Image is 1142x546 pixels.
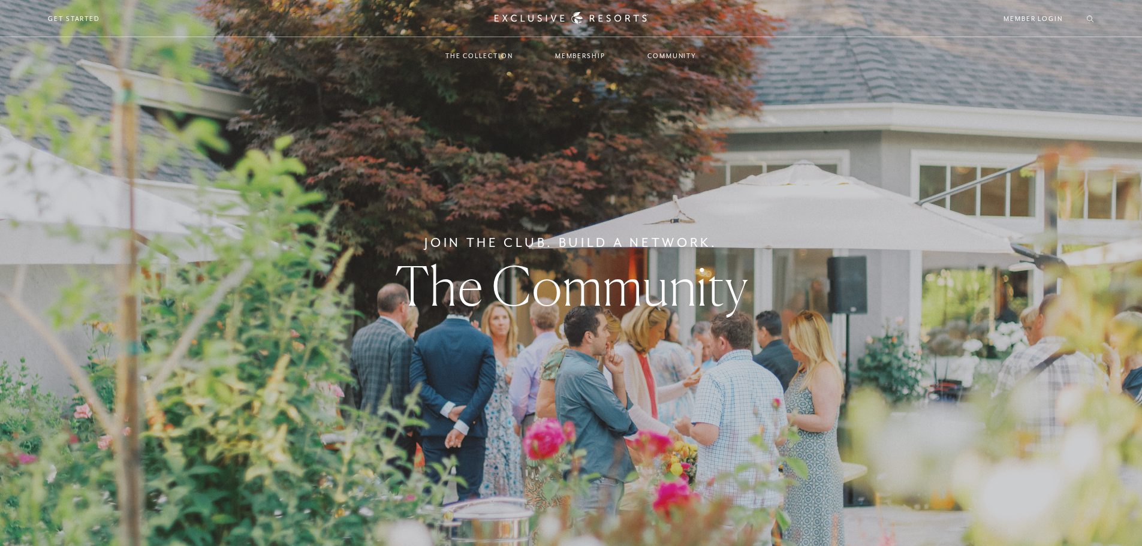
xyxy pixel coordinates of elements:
[635,38,709,73] a: Community
[543,38,617,73] a: Membership
[433,38,525,73] a: The Collection
[395,259,748,313] h1: The Community
[1004,13,1063,24] a: Member Login
[48,13,100,24] a: Get Started
[424,233,718,252] h6: Join The Club. Build a Network.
